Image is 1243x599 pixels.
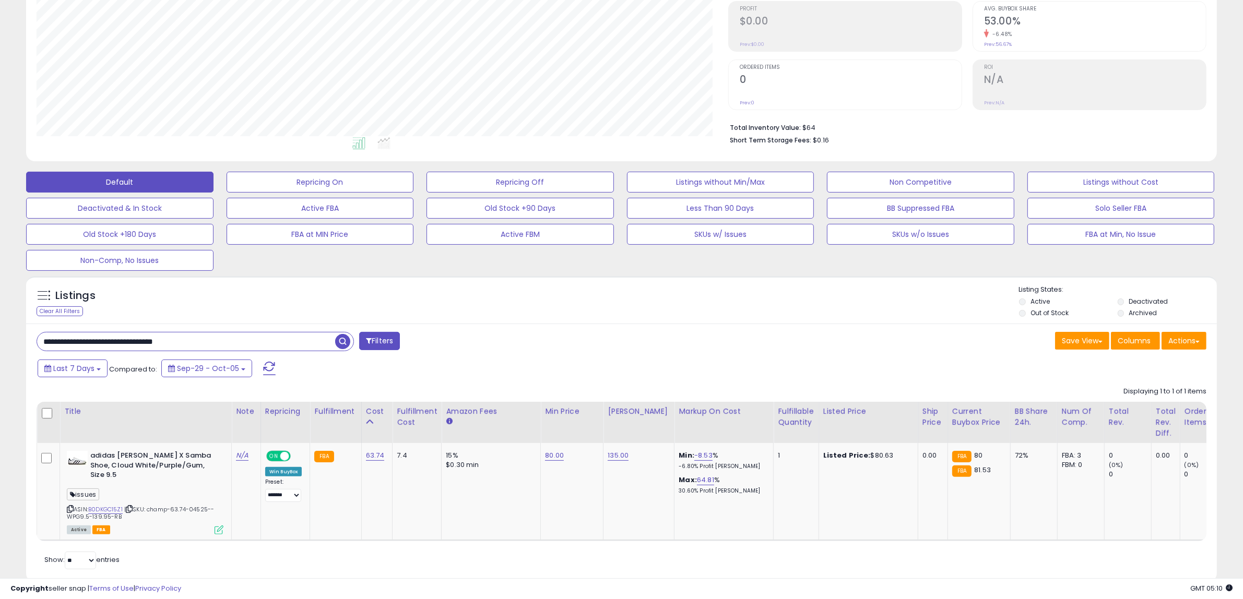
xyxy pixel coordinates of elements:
[1019,285,1217,295] p: Listing States:
[608,450,629,461] a: 135.00
[90,451,217,483] b: adidas [PERSON_NAME] X Samba Shoe, Cloud White/Purple/Gum, Size 9.5
[1111,332,1160,350] button: Columns
[89,583,134,593] a: Terms of Use
[1129,308,1157,317] label: Archived
[697,475,714,485] a: 64.81
[1062,460,1096,470] div: FBM: 0
[974,450,982,460] span: 80
[984,74,1206,88] h2: N/A
[1027,198,1215,219] button: Solo Seller FBA
[289,452,306,461] span: OFF
[952,465,972,477] small: FBA
[827,172,1014,193] button: Non Competitive
[227,198,414,219] button: Active FBA
[1015,451,1049,460] div: 72%
[952,451,972,462] small: FBA
[177,363,239,374] span: Sep-29 - Oct-05
[545,450,564,461] a: 80.00
[161,360,252,377] button: Sep-29 - Oct-05
[10,583,49,593] strong: Copyright
[1109,470,1151,479] div: 0
[366,406,388,417] div: Cost
[37,306,83,316] div: Clear All Filters
[1123,387,1206,397] div: Displaying 1 to 1 of 1 items
[67,451,88,465] img: 31IoVVyvkHL._SL40_.jpg
[984,65,1206,70] span: ROI
[1031,308,1069,317] label: Out of Stock
[974,465,991,475] span: 81.53
[1156,451,1172,460] div: 0.00
[1062,451,1096,460] div: FBA: 3
[730,136,811,145] b: Short Term Storage Fees:
[366,450,385,461] a: 63.74
[1190,583,1233,593] span: 2025-10-13 05:10 GMT
[1109,406,1147,428] div: Total Rev.
[922,451,940,460] div: 0.00
[778,406,814,428] div: Fulfillable Quantity
[314,451,334,462] small: FBA
[1027,172,1215,193] button: Listings without Cost
[694,450,713,461] a: -8.53
[1062,406,1100,428] div: Num of Comp.
[679,451,765,470] div: %
[952,406,1006,428] div: Current Buybox Price
[627,172,814,193] button: Listings without Min/Max
[1031,297,1050,306] label: Active
[1109,461,1123,469] small: (0%)
[1185,470,1227,479] div: 0
[267,452,280,461] span: ON
[730,121,1199,133] li: $64
[236,450,248,461] a: N/A
[922,406,943,428] div: Ship Price
[679,450,694,460] b: Min:
[608,406,670,417] div: [PERSON_NAME]
[1129,297,1168,306] label: Deactivated
[989,30,1012,38] small: -6.48%
[679,406,769,417] div: Markup on Cost
[38,360,108,377] button: Last 7 Days
[446,417,452,426] small: Amazon Fees.
[740,6,962,12] span: Profit
[778,451,810,460] div: 1
[446,406,536,417] div: Amazon Fees
[67,451,223,533] div: ASIN:
[397,451,433,460] div: 7.4
[26,198,214,219] button: Deactivated & In Stock
[92,525,110,534] span: FBA
[227,224,414,245] button: FBA at MIN Price
[427,224,614,245] button: Active FBM
[740,41,764,47] small: Prev: $0.00
[314,406,357,417] div: Fulfillment
[740,15,962,29] h2: $0.00
[67,525,91,534] span: All listings currently available for purchase on Amazon
[1055,332,1109,350] button: Save View
[984,41,1012,47] small: Prev: 56.67%
[679,487,765,495] p: 30.60% Profit [PERSON_NAME]
[135,583,181,593] a: Privacy Policy
[67,505,214,521] span: | SKU: champ-63.74-04525--WPG9.5-139.95-RB
[10,584,181,594] div: seller snap | |
[427,198,614,219] button: Old Stock +90 Days
[984,6,1206,12] span: Avg. Buybox Share
[236,406,256,417] div: Note
[1109,451,1151,460] div: 0
[1162,332,1206,350] button: Actions
[359,332,400,350] button: Filters
[674,402,774,443] th: The percentage added to the cost of goods (COGS) that forms the calculator for Min & Max prices.
[44,555,120,565] span: Show: entries
[53,363,94,374] span: Last 7 Days
[823,450,871,460] b: Listed Price:
[265,478,302,502] div: Preset:
[26,250,214,271] button: Non-Comp, No Issues
[823,406,914,417] div: Listed Price
[67,488,99,500] span: issues
[446,460,532,470] div: $0.30 min
[26,172,214,193] button: Default
[627,198,814,219] button: Less Than 90 Days
[55,289,96,303] h5: Listings
[984,100,1004,106] small: Prev: N/A
[26,224,214,245] button: Old Stock +180 Days
[823,451,910,460] div: $80.63
[740,65,962,70] span: Ordered Items
[740,74,962,88] h2: 0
